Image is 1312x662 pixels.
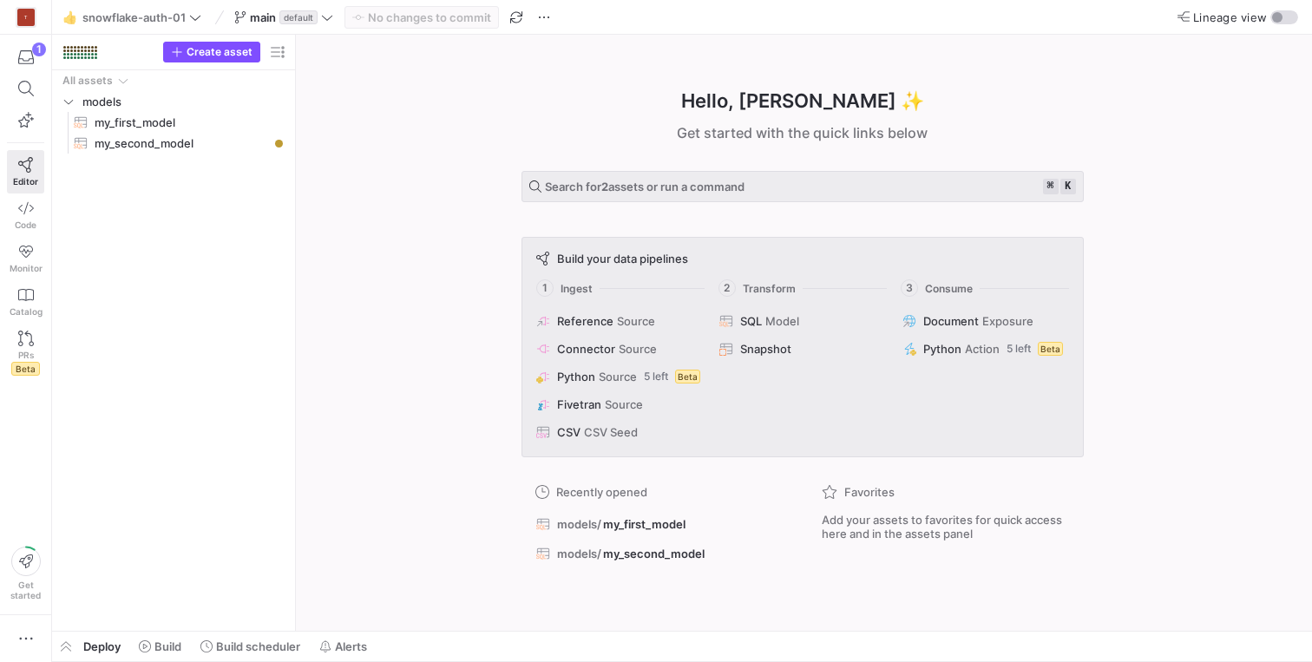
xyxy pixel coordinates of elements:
span: Python [557,370,595,383]
span: my_first_model​​​​​​​​​​ [95,113,268,133]
span: Source [605,397,643,411]
span: CSV Seed [584,425,638,439]
span: Get started [10,580,41,600]
span: 5 left [644,370,668,383]
div: Press SPACE to select this row. [59,112,288,133]
button: SQLModel [716,311,889,331]
span: Document [923,314,979,328]
button: Getstarted [7,540,44,607]
span: Deploy [83,639,121,653]
span: Lineage view [1193,10,1267,24]
span: Snapshot [740,342,791,356]
span: Search for assets or run a command [545,180,745,193]
span: SQL [740,314,762,328]
span: Source [599,370,637,383]
button: Search for2assets or run a command⌘k [522,171,1084,202]
div: Press SPACE to select this row. [59,133,288,154]
a: PRsBeta [7,324,44,383]
span: Beta [675,370,700,383]
button: ConnectorSource [533,338,705,359]
button: models/my_second_model [532,542,787,565]
span: Fivetran [557,397,601,411]
div: 1 [32,43,46,56]
span: my_second_model​​​​​​​​​​ [95,134,268,154]
span: Action [965,342,1000,356]
div: All assets [62,75,113,87]
span: Beta [11,362,40,376]
a: T [7,3,44,32]
span: CSV [557,425,581,439]
a: Code [7,193,44,237]
button: Build [131,632,189,661]
span: Editor [13,176,38,187]
button: maindefault [230,6,338,29]
span: 5 left [1007,343,1031,355]
button: Create asset [163,42,260,62]
span: 👍 [63,11,75,23]
h1: Hello, [PERSON_NAME] ✨ [681,87,924,115]
span: Build your data pipelines [557,252,688,265]
span: Beta [1038,342,1063,356]
strong: 2 [601,180,608,193]
button: 1 [7,42,44,73]
span: models/ [557,517,601,531]
span: models/ [557,547,601,560]
span: Monitor [10,263,43,273]
span: Favorites [844,485,895,499]
span: my_first_model [603,517,686,531]
button: 👍snowflake-auth-01 [59,6,206,29]
span: Source [617,314,655,328]
a: my_second_model​​​​​​​​​​ [59,133,288,154]
button: DocumentExposure [899,311,1072,331]
div: T [17,9,35,26]
span: Code [15,220,36,230]
span: Alerts [335,639,367,653]
button: ReferenceSource [533,311,705,331]
div: Get started with the quick links below [522,122,1084,143]
span: Connector [557,342,615,356]
button: Snapshot [716,338,889,359]
kbd: ⌘ [1043,179,1059,194]
button: PythonAction5 leftBeta [899,338,1072,359]
span: default [279,10,318,24]
div: Press SPACE to select this row. [59,91,288,112]
span: Build [154,639,181,653]
a: Monitor [7,237,44,280]
button: CSVCSV Seed [533,422,705,442]
span: Python [923,342,961,356]
button: models/my_first_model [532,513,787,535]
span: Create asset [187,46,253,58]
span: PRs [18,350,34,360]
span: Build scheduler [216,639,300,653]
span: main [250,10,276,24]
span: Recently opened [556,485,647,499]
button: FivetranSource [533,394,705,415]
button: PythonSource5 leftBeta [533,366,705,387]
span: models [82,92,285,112]
a: my_first_model​​​​​​​​​​ [59,112,288,133]
button: Build scheduler [193,632,308,661]
span: Model [765,314,799,328]
div: Press SPACE to select this row. [59,70,288,91]
a: Catalog [7,280,44,324]
span: Source [619,342,657,356]
span: my_second_model [603,547,705,560]
span: Catalog [10,306,43,317]
kbd: k [1060,179,1076,194]
span: snowflake-auth-01 [82,10,186,24]
span: Add your assets to favorites for quick access here and in the assets panel [822,513,1070,541]
button: Alerts [312,632,375,661]
a: Editor [7,150,44,193]
span: Reference [557,314,613,328]
span: Exposure [982,314,1033,328]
